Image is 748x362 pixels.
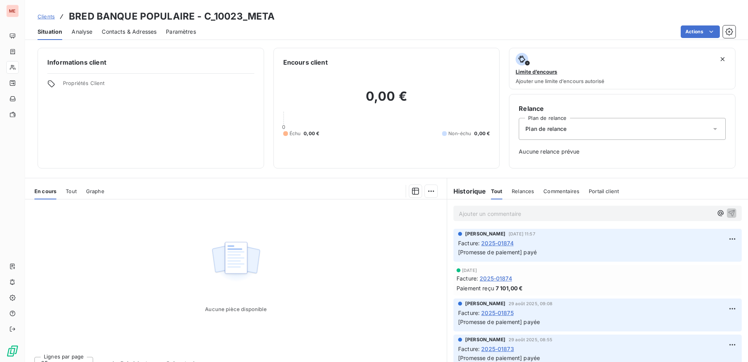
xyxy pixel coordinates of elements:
[519,148,726,156] span: Aucune relance prévue
[509,232,535,236] span: [DATE] 11:57
[465,300,505,307] span: [PERSON_NAME]
[448,130,471,137] span: Non-échu
[458,319,540,325] span: [Promesse de paiement] payée
[681,25,720,38] button: Actions
[66,188,77,194] span: Tout
[34,188,56,194] span: En cours
[283,58,328,67] h6: Encours client
[481,345,514,353] span: 2025-01873
[458,249,537,255] span: [Promesse de paiement] payé
[458,345,480,353] span: Facture :
[38,28,62,36] span: Situation
[38,13,55,20] a: Clients
[516,69,557,75] span: Limite d’encours
[516,78,604,84] span: Ajouter une limite d’encours autorisé
[496,284,523,292] span: 7 101,00 €
[447,186,486,196] h6: Historique
[481,239,514,247] span: 2025-01874
[465,230,505,237] span: [PERSON_NAME]
[458,239,480,247] span: Facture :
[543,188,579,194] span: Commentaires
[69,9,275,24] h3: BRED BANQUE POPULAIRE - C_10023_META
[457,284,494,292] span: Paiement reçu
[211,237,261,286] img: Empty state
[6,345,19,357] img: Logo LeanPay
[480,274,512,282] span: 2025-01874
[289,130,301,137] span: Échu
[481,309,514,317] span: 2025-01875
[304,130,319,137] span: 0,00 €
[465,336,505,343] span: [PERSON_NAME]
[509,301,552,306] span: 29 août 2025, 09:08
[457,274,478,282] span: Facture :
[462,268,477,273] span: [DATE]
[205,306,266,312] span: Aucune pièce disponible
[282,124,285,130] span: 0
[589,188,619,194] span: Portail client
[458,309,480,317] span: Facture :
[283,89,490,112] h2: 0,00 €
[102,28,156,36] span: Contacts & Adresses
[458,355,540,361] span: [Promesse de paiement] payée
[721,335,740,354] iframe: Intercom live chat
[519,104,726,113] h6: Relance
[6,5,19,17] div: ME
[509,48,735,89] button: Limite d’encoursAjouter une limite d’encours autorisé
[63,80,254,91] span: Propriétés Client
[474,130,490,137] span: 0,00 €
[47,58,254,67] h6: Informations client
[509,337,552,342] span: 29 août 2025, 08:55
[86,188,104,194] span: Graphe
[72,28,92,36] span: Analyse
[525,125,566,133] span: Plan de relance
[166,28,196,36] span: Paramètres
[512,188,534,194] span: Relances
[491,188,503,194] span: Tout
